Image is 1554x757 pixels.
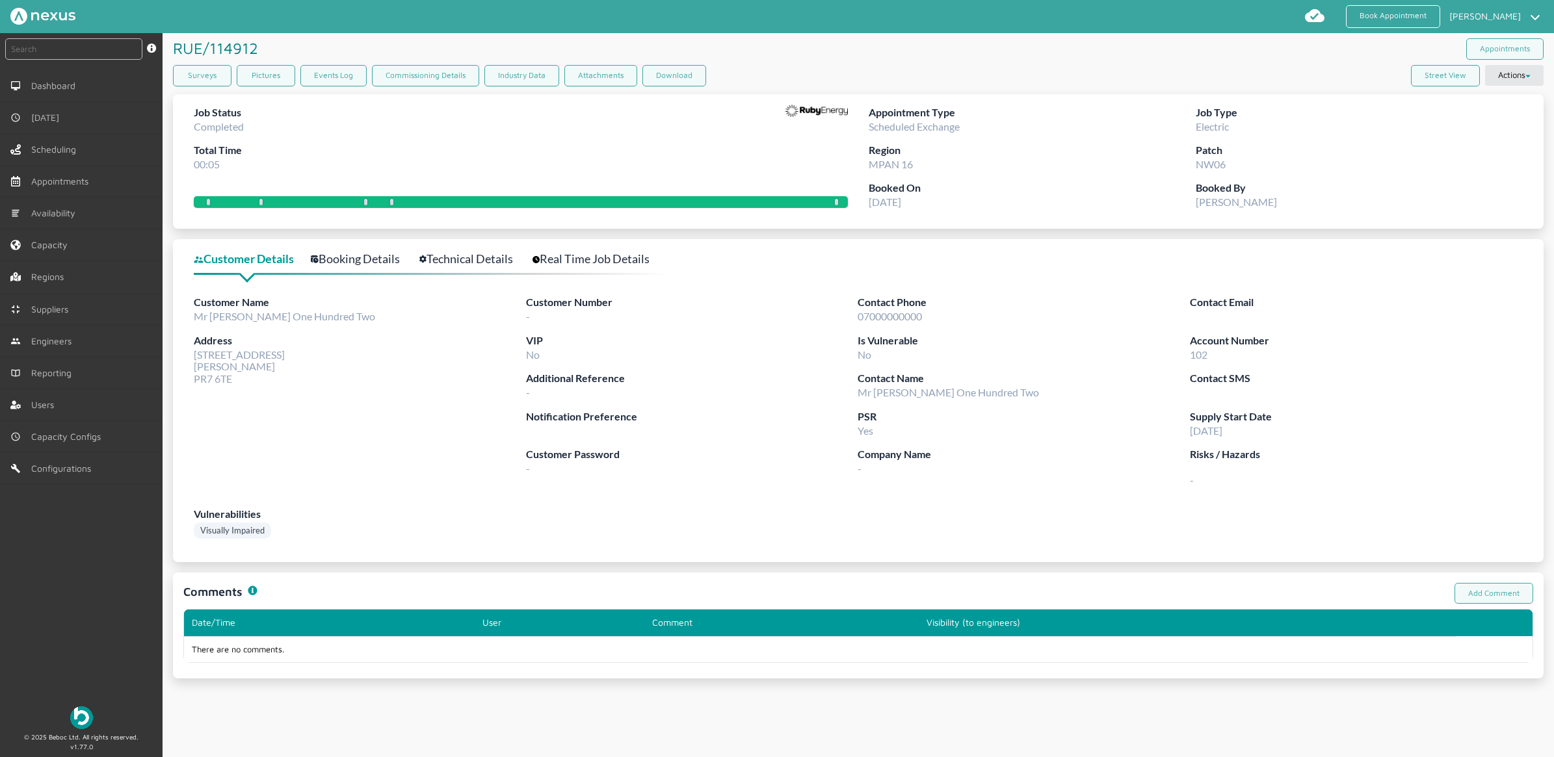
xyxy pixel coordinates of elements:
[419,250,527,268] a: Technical Details
[31,272,69,282] span: Regions
[194,506,1523,522] label: Vulnerabilities
[526,409,858,425] label: Notification Preference
[644,609,919,635] th: Comment
[858,370,1189,387] label: Contact Name
[31,400,59,410] span: Users
[858,462,862,474] span: -
[869,158,913,170] span: MPAN 16
[1190,409,1521,425] label: Supply Start Date
[300,65,367,86] a: Events Log
[173,65,231,86] a: Surveys
[484,65,559,86] a: Industry Data
[194,294,526,311] label: Customer Name
[194,142,244,159] label: Total Time
[183,583,243,600] h1: Comments
[10,81,21,91] img: md-desktop.svg
[526,310,530,322] span: -
[1466,38,1544,60] a: Appointments
[1196,120,1229,133] span: Electric
[1190,446,1521,463] label: Risks / Hazards
[858,424,873,437] span: Yes
[10,431,21,442] img: md-time.svg
[1190,348,1207,361] span: 102
[311,250,414,268] a: Booking Details
[526,333,858,349] label: VIP
[526,462,530,474] span: -
[31,144,81,155] span: Scheduling
[10,112,21,123] img: md-time.svg
[31,112,64,123] span: [DATE]
[1190,294,1521,311] label: Contact Email
[194,310,375,322] span: Mr [PERSON_NAME] One Hundred Two
[194,120,244,133] span: Completed
[184,636,1456,662] td: There are no comments.
[31,240,73,250] span: Capacity
[526,294,858,311] label: Customer Number
[10,240,21,250] img: capacity-left-menu.svg
[1196,142,1523,159] label: Patch
[31,176,94,186] span: Appointments
[858,409,1189,425] label: PSR
[1196,158,1226,170] span: NW06
[10,304,21,314] img: md-contract.svg
[1455,583,1533,604] a: Add Comment
[10,144,21,155] img: scheduling-left-menu.svg
[194,158,220,170] span: 00:05
[194,250,308,268] a: Customer Details
[526,386,530,398] span: -
[858,348,871,361] span: No
[10,8,75,25] img: Nexus
[31,368,77,378] span: Reporting
[1485,65,1544,86] button: Actions
[869,142,1196,159] label: Region
[184,609,475,635] th: Date/Time
[869,196,901,208] span: [DATE]
[869,120,960,133] span: Scheduled Exchange
[10,368,21,378] img: md-book.svg
[869,180,1196,196] label: Booked On
[526,370,858,387] label: Additional Reference
[237,65,295,86] a: Pictures
[194,105,244,121] label: Job Status
[919,609,1456,635] th: Visibility (to engineers)
[858,310,922,322] span: 07000000000
[5,38,142,60] input: Search by: Ref, PostCode, MPAN, MPRN, Account, Customer
[10,400,21,410] img: user-left-menu.svg
[10,463,21,474] img: md-build.svg
[1304,5,1325,26] img: md-cloud-done.svg
[1196,180,1523,196] label: Booked By
[31,304,73,314] span: Suppliers
[31,336,77,346] span: Engineers
[31,431,106,442] span: Capacity Configs
[858,446,1189,463] label: Company Name
[785,105,848,118] img: Supplier Logo
[1196,105,1523,121] label: Job Type
[194,348,285,385] span: [STREET_ADDRESS] [PERSON_NAME] PR7 6TE
[858,294,1189,311] label: Contact Phone
[372,65,479,86] a: Commissioning Details
[475,609,644,635] th: User
[533,250,664,268] a: Real Time Job Details
[564,65,637,86] a: Attachments
[173,33,263,63] h1: RUE/114912 ️️️
[1190,333,1521,349] label: Account Number
[10,176,21,186] img: appointments-left-menu.svg
[31,208,81,218] span: Availability
[1190,424,1222,437] span: [DATE]
[10,208,21,218] img: md-list.svg
[858,386,1039,398] span: Mr [PERSON_NAME] One Hundred Two
[1190,463,1521,486] span: -
[10,336,21,346] img: md-people.svg
[1196,196,1277,208] span: [PERSON_NAME]
[869,105,1196,121] label: Appointment Type
[1190,370,1521,387] label: Contact SMS
[31,81,81,91] span: Dashboard
[194,333,526,349] label: Address
[10,272,21,282] img: regions.left-menu.svg
[70,706,93,729] img: Beboc Logo
[526,348,540,361] span: No
[858,333,1189,349] label: Is Vulnerable
[526,446,858,463] label: Customer Password
[194,522,271,539] div: Visually Impaired
[642,65,706,86] button: Download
